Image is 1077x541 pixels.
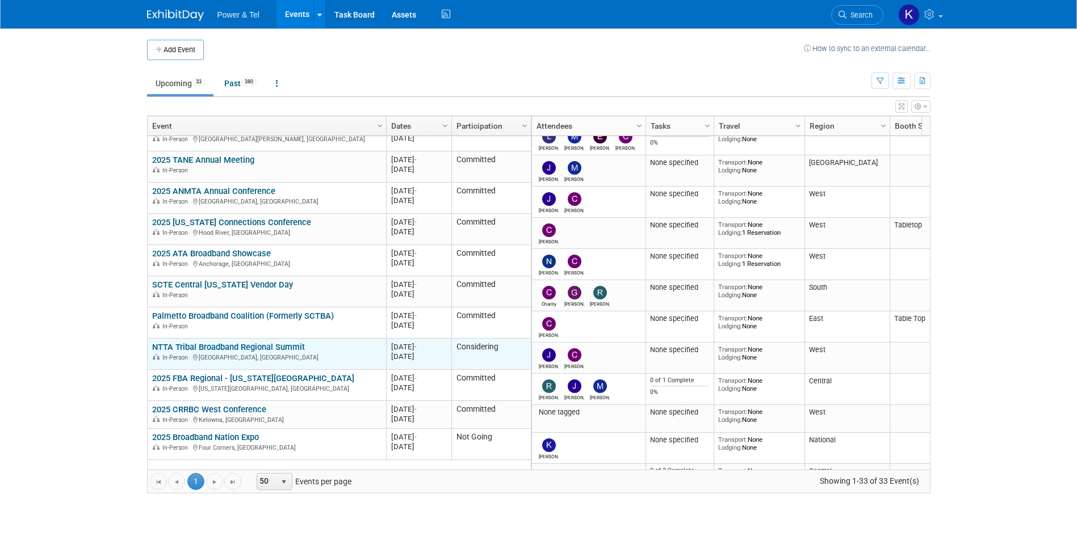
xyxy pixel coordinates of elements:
span: - [414,311,417,320]
div: Raul Acuna [590,299,610,307]
td: Committed [451,245,531,276]
div: Chad Smith [539,237,559,244]
img: Nate Derbyshire [542,255,556,268]
a: 2025 CRRBC West Conference [152,404,266,415]
img: Josh Hopkins [542,348,556,362]
img: In-Person Event [153,323,160,328]
span: Transport: [718,189,748,197]
span: 1 [187,473,204,490]
a: Column Settings [877,116,890,133]
div: None specified [650,221,709,230]
div: None None [718,436,800,452]
div: [GEOGRAPHIC_DATA][PERSON_NAME], [GEOGRAPHIC_DATA] [152,134,381,143]
span: In-Person [162,198,191,205]
div: Chris Noora [615,143,635,151]
img: In-Person Event [153,260,160,266]
img: Robert Zuzek [542,379,556,393]
a: Column Settings [439,116,451,133]
span: Column Settings [879,121,888,130]
div: [DATE] [391,164,446,174]
span: In-Person [162,136,191,143]
span: - [414,218,417,226]
span: select [279,477,288,487]
div: Nate Derbyshire [539,268,559,276]
div: 0 of 1 Complete [650,377,709,384]
span: Column Settings [441,121,450,130]
span: - [414,433,417,441]
img: Charity Deaton [542,286,556,299]
a: 2025 TANE Annual Meeting [152,155,254,165]
img: Edward Sudina [593,130,607,143]
span: - [414,155,417,164]
span: Lodging: [718,353,742,361]
a: Dates [391,116,444,136]
td: Central [804,464,890,495]
td: Considering [451,339,531,370]
div: None None [718,283,800,299]
span: In-Person [162,385,191,392]
div: None None [718,158,800,175]
img: Chad Smith [568,255,581,268]
div: Michael Mackeben [564,175,584,182]
span: - [414,343,417,351]
span: Column Settings [520,121,529,130]
div: None None [718,408,800,424]
a: SCTE Central [US_STATE] Vendor Day [152,280,293,290]
div: [GEOGRAPHIC_DATA], [GEOGRAPHIC_DATA] [152,352,381,362]
div: Michael Mackeben [590,393,610,400]
span: Column Settings [375,121,384,130]
span: Lodging: [718,197,742,205]
img: In-Person Event [153,229,160,235]
td: Committed [451,276,531,307]
span: Transport: [718,314,748,322]
span: - [414,187,417,195]
div: [DATE] [391,289,446,299]
div: Josh Hopkins [539,206,559,213]
td: Committed [451,151,531,183]
div: John Gautieri [539,175,559,182]
a: Past380 [216,73,265,94]
img: In-Person Event [153,416,160,422]
td: Committed [451,460,531,491]
img: Chad Smith [542,223,556,237]
div: [DATE] [391,280,446,289]
img: In-Person Event [153,167,160,172]
div: [DATE] [391,373,446,383]
span: 33 [192,78,205,86]
div: [DATE] [391,258,446,268]
td: West [804,405,890,433]
div: None specified [650,436,709,445]
span: Lodging: [718,166,742,174]
td: Central [804,374,890,405]
img: ExhibitDay [147,10,204,21]
div: [DATE] [391,217,446,227]
div: Josh Hopkins [539,362,559,369]
a: 2025 FBA Regional - [US_STATE][GEOGRAPHIC_DATA] [152,373,354,383]
td: Table Top [890,311,975,343]
a: Participation [456,116,523,136]
span: Search [846,11,873,19]
img: Kelley Hood [898,4,920,26]
img: Michael Mackeben [568,161,581,175]
div: Michael Mackeben [564,143,584,151]
img: John Gautieri [542,161,556,175]
span: In-Person [162,323,191,330]
img: In-Person Event [153,136,160,141]
div: None specified [650,345,709,354]
td: West [804,249,890,280]
span: Go to the previous page [172,477,181,487]
span: Lodging: [718,229,742,236]
span: In-Person [162,444,191,451]
div: Lydia Lott [539,143,559,151]
a: Go to the previous page [168,473,185,490]
div: [DATE] [391,352,446,361]
div: None None [718,345,800,362]
div: [DATE] [391,442,446,451]
div: Kelowna, [GEOGRAPHIC_DATA] [152,415,381,424]
span: - [414,374,417,382]
td: Tabletop [890,124,975,155]
td: Tabletop [890,218,975,249]
td: [GEOGRAPHIC_DATA] [804,155,890,187]
td: Committed [451,183,531,214]
div: [US_STATE][GEOGRAPHIC_DATA], [GEOGRAPHIC_DATA] [152,383,381,393]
